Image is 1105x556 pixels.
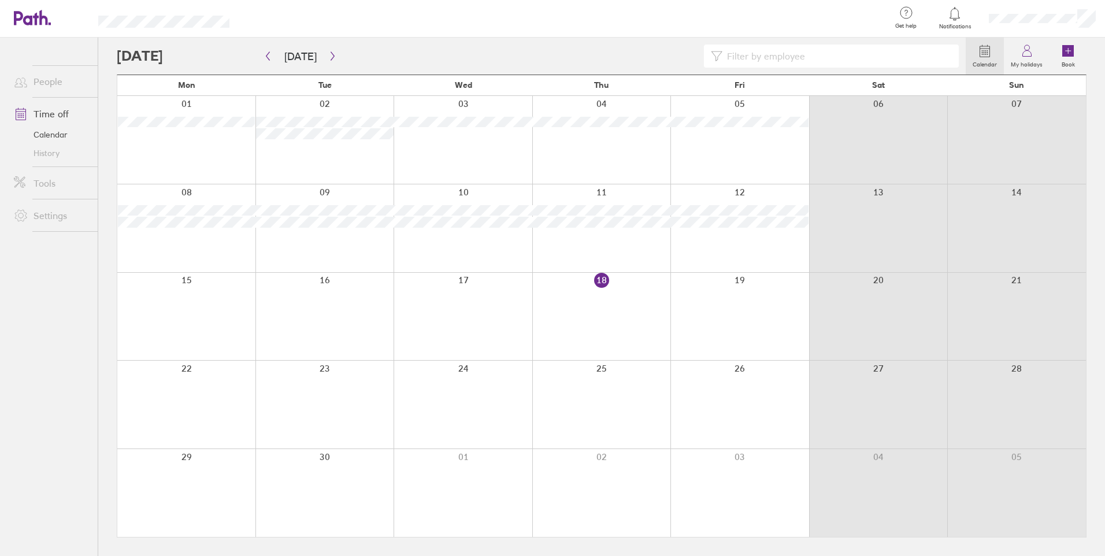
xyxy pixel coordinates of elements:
a: Calendar [966,38,1004,75]
a: Calendar [5,125,98,144]
span: Sat [872,80,885,90]
a: Book [1050,38,1087,75]
label: Book [1055,58,1082,68]
span: Wed [455,80,472,90]
span: Tue [318,80,332,90]
span: Notifications [936,23,974,30]
span: Fri [735,80,745,90]
span: Thu [594,80,609,90]
a: People [5,70,98,93]
label: Calendar [966,58,1004,68]
span: Sun [1009,80,1024,90]
button: [DATE] [275,47,326,66]
a: Settings [5,204,98,227]
a: My holidays [1004,38,1050,75]
a: Notifications [936,6,974,30]
input: Filter by employee [722,45,952,67]
a: Time off [5,102,98,125]
span: Mon [178,80,195,90]
a: Tools [5,172,98,195]
label: My holidays [1004,58,1050,68]
a: History [5,144,98,162]
span: Get help [887,23,925,29]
